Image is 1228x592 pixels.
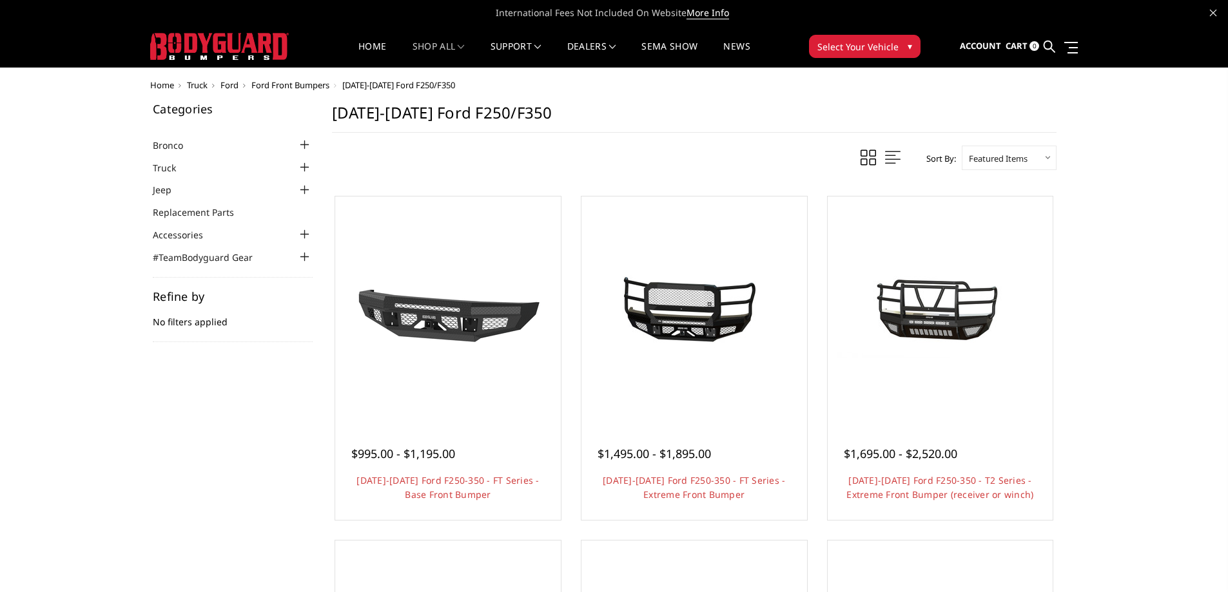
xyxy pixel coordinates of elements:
[598,446,711,461] span: $1,495.00 - $1,895.00
[153,161,192,175] a: Truck
[1029,41,1039,51] span: 0
[153,291,313,302] h5: Refine by
[342,79,455,91] span: [DATE]-[DATE] Ford F250/F350
[358,42,386,67] a: Home
[153,291,313,342] div: No filters applied
[919,149,956,168] label: Sort By:
[491,42,541,67] a: Support
[150,79,174,91] a: Home
[641,42,697,67] a: SEMA Show
[831,200,1050,419] a: 2017-2022 Ford F250-350 - T2 Series - Extreme Front Bumper (receiver or winch) 2017-2022 Ford F25...
[345,251,551,367] img: 2017-2022 Ford F250-350 - FT Series - Base Front Bumper
[846,474,1033,501] a: [DATE]-[DATE] Ford F250-350 - T2 Series - Extreme Front Bumper (receiver or winch)
[153,228,219,242] a: Accessories
[960,40,1001,52] span: Account
[603,474,785,501] a: [DATE]-[DATE] Ford F250-350 - FT Series - Extreme Front Bumper
[687,6,729,19] a: More Info
[844,446,957,461] span: $1,695.00 - $2,520.00
[153,103,313,115] h5: Categories
[150,33,289,60] img: BODYGUARD BUMPERS
[187,79,208,91] a: Truck
[817,40,899,53] span: Select Your Vehicle
[413,42,465,67] a: shop all
[153,138,199,152] a: Bronco
[723,42,750,67] a: News
[332,103,1057,133] h1: [DATE]-[DATE] Ford F250/F350
[153,251,269,264] a: #TeamBodyguard Gear
[220,79,239,91] a: Ford
[251,79,329,91] a: Ford Front Bumpers
[153,205,250,219] a: Replacement Parts
[585,200,804,419] a: 2017-2022 Ford F250-350 - FT Series - Extreme Front Bumper 2017-2022 Ford F250-350 - FT Series - ...
[960,29,1001,64] a: Account
[356,474,539,501] a: [DATE]-[DATE] Ford F250-350 - FT Series - Base Front Bumper
[908,39,912,53] span: ▾
[153,183,188,196] a: Jeep
[567,42,616,67] a: Dealers
[1006,40,1028,52] span: Cart
[351,446,455,461] span: $995.00 - $1,195.00
[809,35,921,58] button: Select Your Vehicle
[338,200,558,419] a: 2017-2022 Ford F250-350 - FT Series - Base Front Bumper
[1006,29,1039,64] a: Cart 0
